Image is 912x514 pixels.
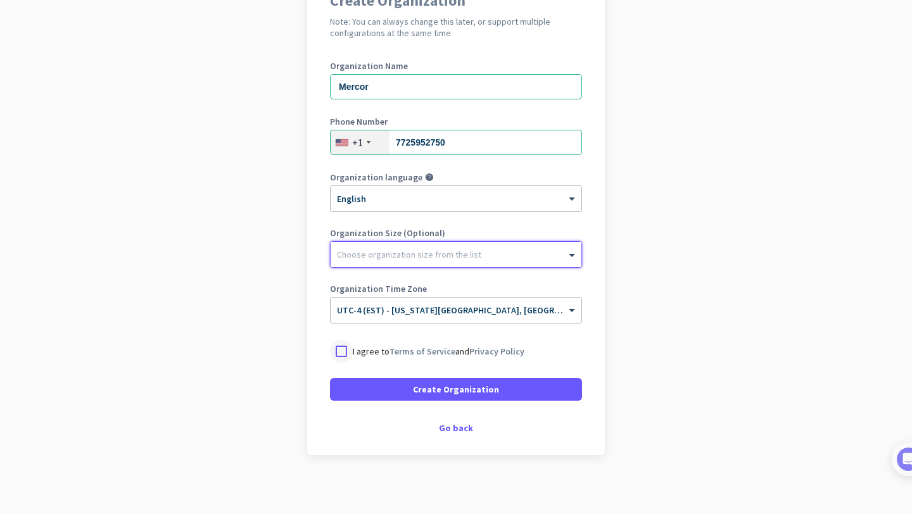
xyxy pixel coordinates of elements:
[353,345,524,358] p: I agree to and
[352,136,363,149] div: +1
[330,378,582,401] button: Create Organization
[330,16,582,39] h2: Note: You can always change this later, or support multiple configurations at the same time
[469,346,524,357] a: Privacy Policy
[413,383,499,396] span: Create Organization
[330,423,582,432] div: Go back
[330,130,582,155] input: 201-555-0123
[330,117,582,126] label: Phone Number
[389,346,455,357] a: Terms of Service
[425,173,434,182] i: help
[330,74,582,99] input: What is the name of your organization?
[330,229,582,237] label: Organization Size (Optional)
[330,284,582,293] label: Organization Time Zone
[330,173,422,182] label: Organization language
[330,61,582,70] label: Organization Name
